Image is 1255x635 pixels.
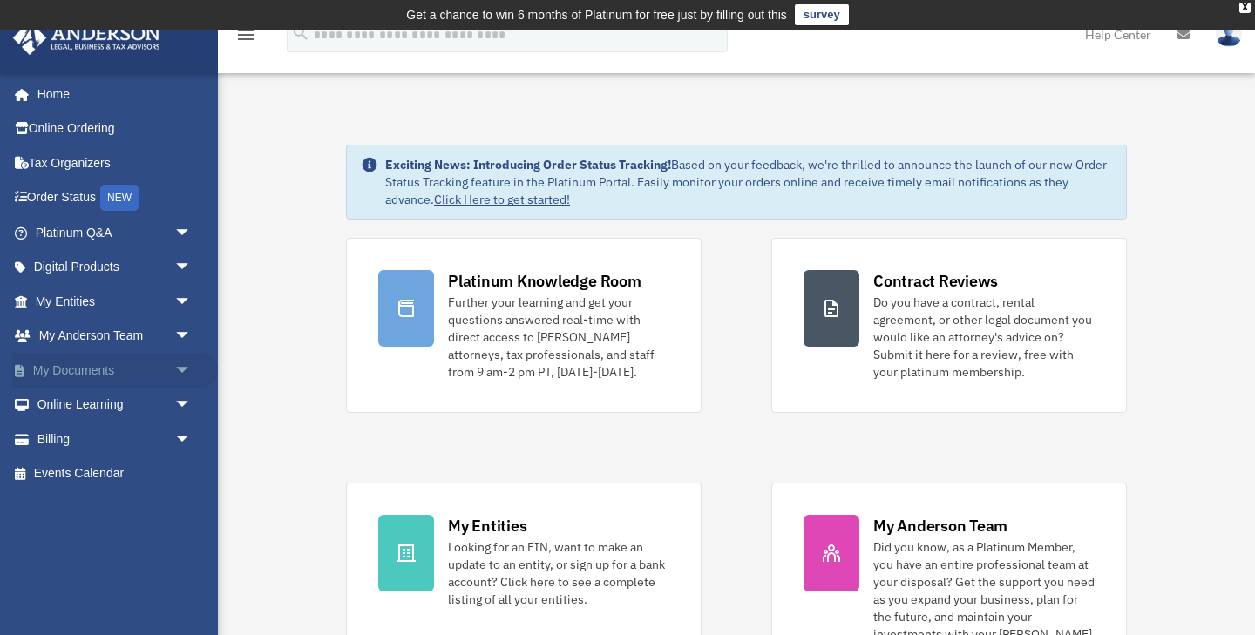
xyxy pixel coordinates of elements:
[771,238,1127,413] a: Contract Reviews Do you have a contract, rental agreement, or other legal document you would like...
[12,422,218,456] a: Billingarrow_drop_down
[385,157,671,172] strong: Exciting News: Introducing Order Status Tracking!
[174,353,209,388] span: arrow_drop_down
[291,24,310,43] i: search
[174,388,209,423] span: arrow_drop_down
[12,250,218,285] a: Digital Productsarrow_drop_down
[873,515,1007,537] div: My Anderson Team
[12,284,218,319] a: My Entitiesarrow_drop_down
[12,180,218,216] a: Order StatusNEW
[1216,22,1242,47] img: User Pic
[12,456,218,491] a: Events Calendar
[12,215,218,250] a: Platinum Q&Aarrow_drop_down
[174,215,209,251] span: arrow_drop_down
[873,270,998,292] div: Contract Reviews
[8,21,166,55] img: Anderson Advisors Platinum Portal
[235,30,256,45] a: menu
[346,238,702,413] a: Platinum Knowledge Room Further your learning and get your questions answered real-time with dire...
[174,422,209,457] span: arrow_drop_down
[873,294,1095,381] div: Do you have a contract, rental agreement, or other legal document you would like an attorney's ad...
[448,538,669,608] div: Looking for an EIN, want to make an update to an entity, or sign up for a bank account? Click her...
[174,319,209,355] span: arrow_drop_down
[100,185,139,211] div: NEW
[12,388,218,422] a: Online Learningarrow_drop_down
[174,250,209,286] span: arrow_drop_down
[12,319,218,354] a: My Anderson Teamarrow_drop_down
[795,4,849,25] a: survey
[448,515,526,537] div: My Entities
[174,284,209,320] span: arrow_drop_down
[406,4,787,25] div: Get a chance to win 6 months of Platinum for free just by filling out this
[448,270,641,292] div: Platinum Knowledge Room
[235,24,256,45] i: menu
[1239,3,1251,13] div: close
[12,111,218,146] a: Online Ordering
[434,192,570,207] a: Click Here to get started!
[448,294,669,381] div: Further your learning and get your questions answered real-time with direct access to [PERSON_NAM...
[385,156,1112,208] div: Based on your feedback, we're thrilled to announce the launch of our new Order Status Tracking fe...
[12,145,218,180] a: Tax Organizers
[12,77,209,111] a: Home
[12,353,218,388] a: My Documentsarrow_drop_down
